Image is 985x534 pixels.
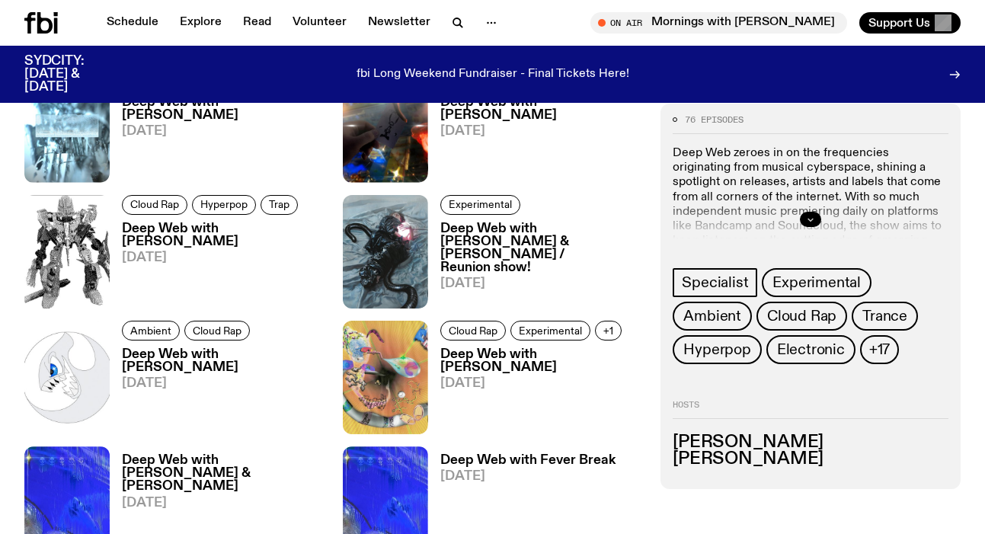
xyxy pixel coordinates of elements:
[122,377,325,390] span: [DATE]
[762,268,871,297] a: Experimental
[685,115,744,123] span: 76 episodes
[171,12,231,34] a: Explore
[440,125,643,138] span: [DATE]
[428,222,643,309] a: Deep Web with [PERSON_NAME] & [PERSON_NAME] / Reunion show![DATE]
[440,96,643,122] h3: Deep Web with [PERSON_NAME]
[869,341,890,358] span: +17
[603,325,613,336] span: +1
[440,277,643,290] span: [DATE]
[777,341,845,358] span: Electronic
[683,308,741,325] span: Ambient
[98,12,168,34] a: Schedule
[122,125,325,138] span: [DATE]
[590,12,847,34] button: On AirMornings with [PERSON_NAME]
[130,199,179,210] span: Cloud Rap
[193,325,241,336] span: Cloud Rap
[428,96,643,182] a: Deep Web with [PERSON_NAME][DATE]
[673,434,948,451] h3: [PERSON_NAME]
[852,302,918,331] a: Trance
[357,68,629,82] p: fbi Long Weekend Fundraiser - Final Tickets Here!
[772,274,861,291] span: Experimental
[440,195,520,215] a: Experimental
[122,96,325,122] h3: Deep Web with [PERSON_NAME]
[440,348,643,374] h3: Deep Web with [PERSON_NAME]
[122,497,325,510] span: [DATE]
[595,321,622,341] button: +1
[767,308,836,325] span: Cloud Rap
[261,195,298,215] a: Trap
[673,335,761,364] a: Hyperpop
[673,302,752,331] a: Ambient
[756,302,847,331] a: Cloud Rap
[868,16,930,30] span: Support Us
[200,199,248,210] span: Hyperpop
[192,195,256,215] a: Hyperpop
[673,401,948,419] h2: Hosts
[184,321,250,341] a: Cloud Rap
[519,325,582,336] span: Experimental
[122,222,325,248] h3: Deep Web with [PERSON_NAME]
[860,335,899,364] button: +17
[283,12,356,34] a: Volunteer
[440,377,643,390] span: [DATE]
[449,199,512,210] span: Experimental
[859,12,961,34] button: Support Us
[440,470,616,483] span: [DATE]
[110,96,325,182] a: Deep Web with [PERSON_NAME][DATE]
[440,454,616,467] h3: Deep Web with Fever Break
[673,268,757,297] a: Specialist
[510,321,590,341] a: Experimental
[673,451,948,468] h3: [PERSON_NAME]
[110,348,325,434] a: Deep Web with [PERSON_NAME][DATE]
[359,12,440,34] a: Newsletter
[269,199,289,210] span: Trap
[766,335,855,364] a: Electronic
[122,454,325,493] h3: Deep Web with [PERSON_NAME] & [PERSON_NAME]
[673,146,948,278] p: Deep Web zeroes in on the frequencies originating from musical cyberspace, shining a spotlight on...
[440,321,506,341] a: Cloud Rap
[234,12,280,34] a: Read
[24,55,122,94] h3: SYDCITY: [DATE] & [DATE]
[110,222,325,309] a: Deep Web with [PERSON_NAME][DATE]
[683,341,750,358] span: Hyperpop
[122,348,325,374] h3: Deep Web with [PERSON_NAME]
[130,325,171,336] span: Ambient
[428,348,643,434] a: Deep Web with [PERSON_NAME][DATE]
[122,195,187,215] a: Cloud Rap
[122,251,325,264] span: [DATE]
[440,222,643,274] h3: Deep Web with [PERSON_NAME] & [PERSON_NAME] / Reunion show!
[449,325,497,336] span: Cloud Rap
[862,308,907,325] span: Trance
[122,321,180,341] a: Ambient
[682,274,748,291] span: Specialist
